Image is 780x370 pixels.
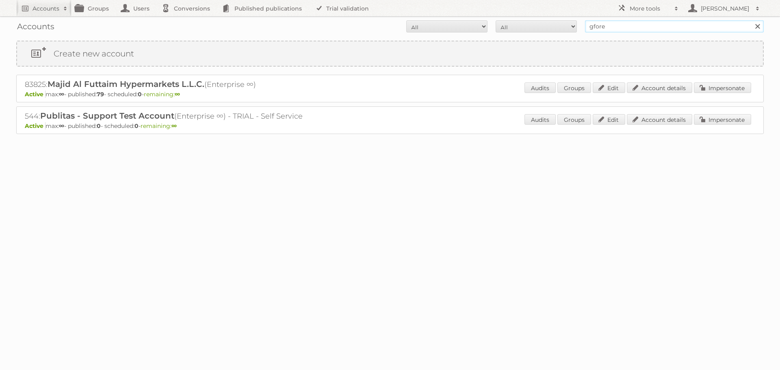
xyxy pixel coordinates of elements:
[59,122,64,130] strong: ∞
[25,91,45,98] span: Active
[97,91,104,98] strong: 79
[25,122,45,130] span: Active
[144,91,180,98] span: remaining:
[524,114,556,125] a: Audits
[593,82,625,93] a: Edit
[25,122,755,130] p: max: - published: - scheduled: -
[25,91,755,98] p: max: - published: - scheduled: -
[25,79,309,90] h2: 83825: (Enterprise ∞)
[627,82,692,93] a: Account details
[175,91,180,98] strong: ∞
[59,91,64,98] strong: ∞
[557,82,591,93] a: Groups
[138,91,142,98] strong: 0
[630,4,670,13] h2: More tools
[40,111,174,121] span: Publitas - Support Test Account
[48,79,204,89] span: Majid Al Futtaim Hypermarkets L.L.C.
[17,41,763,66] a: Create new account
[694,82,751,93] a: Impersonate
[171,122,177,130] strong: ∞
[557,114,591,125] a: Groups
[627,114,692,125] a: Account details
[25,111,309,121] h2: 544: (Enterprise ∞) - TRIAL - Self Service
[524,82,556,93] a: Audits
[134,122,139,130] strong: 0
[141,122,177,130] span: remaining:
[97,122,101,130] strong: 0
[593,114,625,125] a: Edit
[32,4,59,13] h2: Accounts
[694,114,751,125] a: Impersonate
[699,4,752,13] h2: [PERSON_NAME]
